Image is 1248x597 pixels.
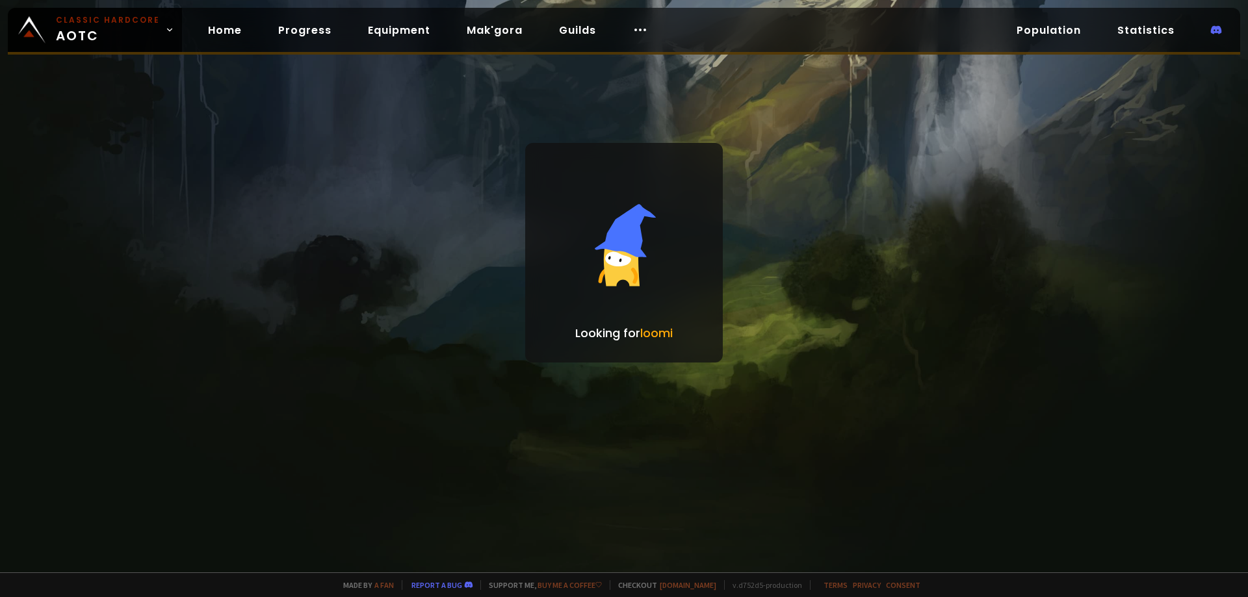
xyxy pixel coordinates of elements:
[357,17,441,44] a: Equipment
[640,325,673,341] span: loomi
[268,17,342,44] a: Progress
[56,14,160,26] small: Classic Hardcore
[538,580,602,590] a: Buy me a coffee
[8,8,182,52] a: Classic HardcoreAOTC
[886,580,920,590] a: Consent
[575,324,673,342] p: Looking for
[660,580,716,590] a: [DOMAIN_NAME]
[480,580,602,590] span: Support me,
[1006,17,1091,44] a: Population
[456,17,533,44] a: Mak'gora
[56,14,160,45] span: AOTC
[335,580,394,590] span: Made by
[610,580,716,590] span: Checkout
[374,580,394,590] a: a fan
[824,580,848,590] a: Terms
[549,17,606,44] a: Guilds
[1107,17,1185,44] a: Statistics
[198,17,252,44] a: Home
[853,580,881,590] a: Privacy
[724,580,802,590] span: v. d752d5 - production
[411,580,462,590] a: Report a bug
